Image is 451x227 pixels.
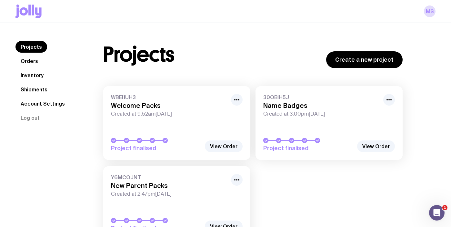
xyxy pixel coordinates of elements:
[15,69,49,81] a: Inventory
[111,102,227,109] h3: Welcome Packs
[429,205,445,221] iframe: Intercom live chat
[256,86,403,160] a: 30OBIH5JName BadgesCreated at 3:00pm[DATE]Project finalised
[15,84,53,95] a: Shipments
[103,86,250,160] a: WBEI1UH3Welcome PacksCreated at 9:52am[DATE]Project finalised
[263,102,379,109] h3: Name Badges
[357,140,395,152] a: View Order
[111,111,227,117] span: Created at 9:52am[DATE]
[111,144,201,152] span: Project finalised
[263,111,379,117] span: Created at 3:00pm[DATE]
[111,94,227,100] span: WBEI1UH3
[263,94,379,100] span: 30OBIH5J
[111,174,227,181] span: Y6MCOJNT
[424,5,436,17] a: MS
[205,140,243,152] a: View Order
[263,144,354,152] span: Project finalised
[15,112,45,124] button: Log out
[103,44,175,65] h1: Projects
[442,205,447,210] span: 1
[111,182,227,190] h3: New Parent Packs
[111,191,227,197] span: Created at 2:47pm[DATE]
[326,51,403,68] a: Create a new project
[15,41,47,53] a: Projects
[15,98,70,109] a: Account Settings
[15,55,43,67] a: Orders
